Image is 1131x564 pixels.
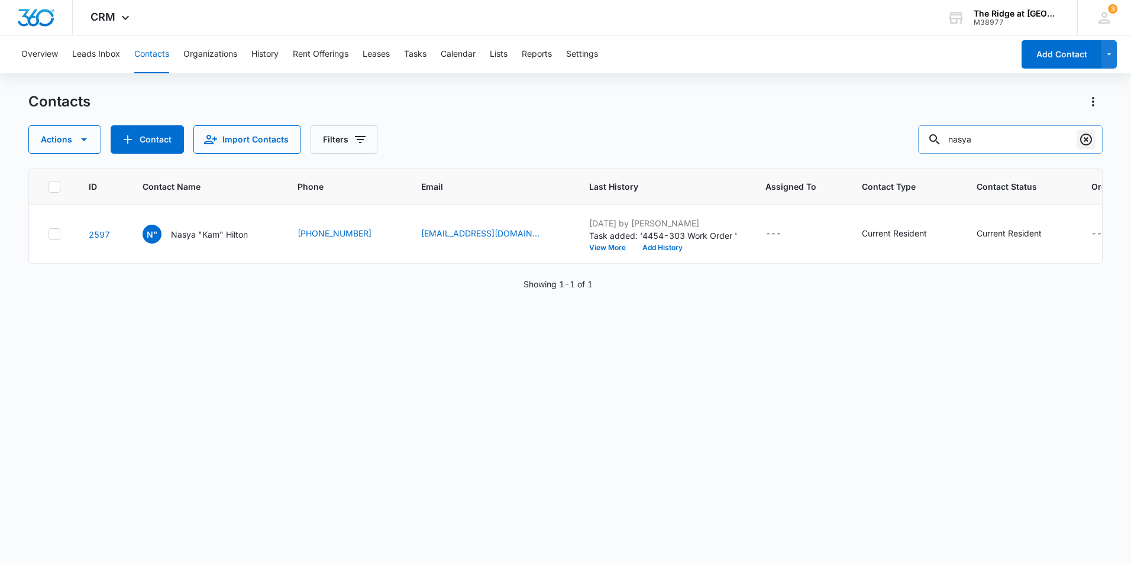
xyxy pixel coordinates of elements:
div: --- [1091,227,1107,241]
button: Actions [1084,92,1103,111]
button: Leases [363,35,390,73]
button: Rent Offerings [293,35,348,73]
div: Organization - - Select to Edit Field [1091,227,1129,241]
span: Last History [589,180,720,193]
a: [PHONE_NUMBER] [298,227,371,239]
p: [DATE] by [PERSON_NAME] [589,217,737,229]
button: Filters [311,125,377,154]
div: Contact Type - Current Resident - Select to Edit Field [862,227,948,241]
button: Organizations [183,35,237,73]
div: notifications count [1108,4,1117,14]
input: Search Contacts [918,125,1103,154]
p: Showing 1-1 of 1 [524,278,593,290]
span: Contact Status [977,180,1046,193]
button: Lists [490,35,508,73]
span: Phone [298,180,376,193]
div: Current Resident [977,227,1042,239]
button: Overview [21,35,58,73]
button: Settings [566,35,598,73]
button: Calendar [441,35,476,73]
button: Contacts [134,35,169,73]
button: Import Contacts [193,125,301,154]
span: N" [143,225,161,244]
a: [EMAIL_ADDRESS][DOMAIN_NAME] [421,227,539,239]
div: Assigned To - - Select to Edit Field [765,227,803,241]
span: ID [89,180,97,193]
span: 3 [1108,4,1117,14]
span: Contact Type [862,180,931,193]
button: Reports [522,35,552,73]
div: Contact Status - Current Resident - Select to Edit Field [977,227,1063,241]
button: View More [589,244,634,251]
div: account id [974,18,1060,27]
button: Add Contact [1022,40,1101,69]
button: Actions [28,125,101,154]
span: Contact Name [143,180,252,193]
div: --- [765,227,781,241]
button: Clear [1077,130,1096,149]
p: Task added: '4454-303 Work Order ' [589,229,737,242]
span: Email [421,180,544,193]
button: Tasks [404,35,426,73]
p: Nasya "Kam" Hilton [171,228,248,241]
div: account name [974,9,1060,18]
button: History [251,35,279,73]
span: Assigned To [765,180,816,193]
a: Navigate to contact details page for Nasya "Kam" Hilton [89,229,110,239]
span: CRM [91,11,115,23]
div: Current Resident [862,227,927,239]
button: Add Contact [111,125,184,154]
button: Add History [634,244,691,251]
div: Contact Name - Nasya "Kam" Hilton - Select to Edit Field [143,225,269,244]
div: Phone - (970) 391-5559 - Select to Edit Field [298,227,393,241]
h1: Contacts [28,93,91,111]
div: Email - kamhilton129@gmail.com - Select to Edit Field [421,227,561,241]
button: Leads Inbox [72,35,120,73]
